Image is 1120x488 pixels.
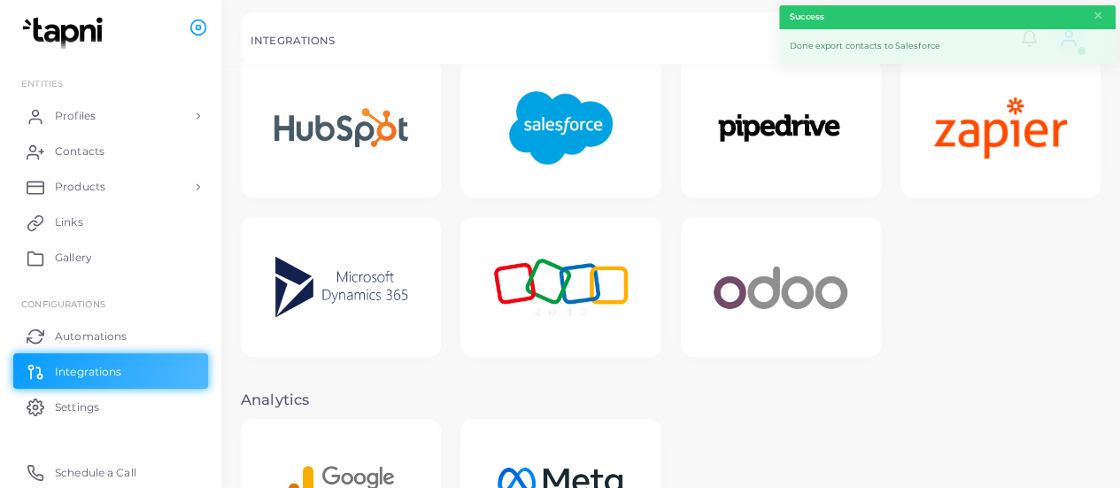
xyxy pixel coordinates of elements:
[55,179,105,195] span: Products
[1093,6,1104,26] button: Close
[55,329,127,345] span: Automations
[13,205,208,240] a: Links
[490,73,631,183] img: Salesforce
[16,17,114,50] img: logo
[21,298,105,309] span: Configurations
[241,391,1101,409] h3: Analytics
[790,11,824,23] strong: Success
[695,238,866,337] img: Odoo
[13,169,208,205] a: Products
[55,465,136,481] span: Schedule a Call
[55,108,96,124] span: Profiles
[13,240,208,275] a: Gallery
[256,89,427,166] img: Hubspot
[695,91,866,165] img: Pipedrive
[55,364,121,380] span: Integrations
[55,143,104,159] span: Contacts
[256,234,427,340] img: Microsoft Dynamics
[915,79,1085,178] img: Zapier
[13,98,208,134] a: Profiles
[13,353,208,389] a: Integrations
[55,250,92,266] span: Gallery
[13,318,208,353] a: Automations
[13,389,208,424] a: Settings
[13,134,208,169] a: Contacts
[55,214,83,230] span: Links
[779,29,1116,64] div: Done export contacts to Salesforce
[55,399,99,415] span: Settings
[21,78,63,89] span: ENTITIES
[251,35,335,47] h5: INTEGRATIONS
[475,240,646,335] img: Zoho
